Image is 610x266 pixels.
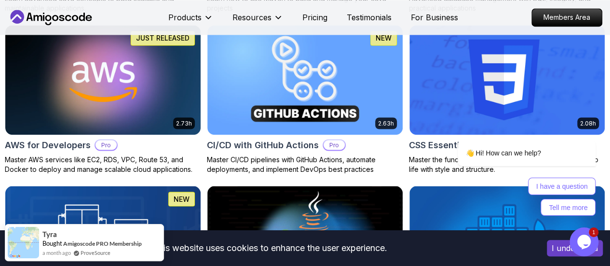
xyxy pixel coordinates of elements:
p: Resources [232,12,271,23]
p: JUST RELEASED [136,33,190,43]
p: NEW [174,194,190,204]
iframe: chat widget [427,64,600,223]
a: Pricing [302,12,327,23]
img: CI/CD with GitHub Actions card [207,25,403,135]
span: Bought [42,239,62,247]
p: 2.73h [176,119,192,127]
span: a month ago [42,249,71,257]
a: ProveSource [81,249,110,257]
p: Pro [95,140,117,150]
p: Members Area [532,9,602,26]
p: Master the fundamentals of CSS and bring your websites to life with style and structure. [409,154,605,174]
h2: AWS for Developers [5,138,91,152]
button: Resources [232,12,283,31]
h2: CI/CD with GitHub Actions [207,138,319,152]
p: Master AWS services like EC2, RDS, VPC, Route 53, and Docker to deploy and manage scalable cloud ... [5,154,201,174]
p: Products [168,12,202,23]
a: Amigoscode PRO Membership [63,240,142,247]
p: Pro [324,140,345,150]
iframe: chat widget [569,227,600,256]
a: For Business [411,12,458,23]
p: Master CI/CD pipelines with GitHub Actions, automate deployments, and implement DevOps best pract... [207,154,403,174]
a: CSS Essentials card2.08hCSS EssentialsMaster the fundamentals of CSS and bring your websites to l... [409,25,605,174]
h2: CSS Essentials [409,138,472,152]
a: Testimonials [347,12,392,23]
div: This website uses cookies to enhance the user experience. [7,238,532,259]
p: NEW [376,33,392,43]
button: Accept cookies [547,240,603,256]
a: Members Area [531,8,602,27]
button: Products [168,12,213,31]
p: 2.63h [378,119,394,127]
a: CI/CD with GitHub Actions card2.63hNEWCI/CD with GitHub ActionsProMaster CI/CD pipelines with Git... [207,25,403,174]
img: AWS for Developers card [5,25,201,135]
a: AWS for Developers card2.73hJUST RELEASEDAWS for DevelopersProMaster AWS services like EC2, RDS, ... [5,25,201,174]
img: provesource social proof notification image [8,227,39,258]
span: Tyra [42,230,57,238]
img: CSS Essentials card [409,25,605,135]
